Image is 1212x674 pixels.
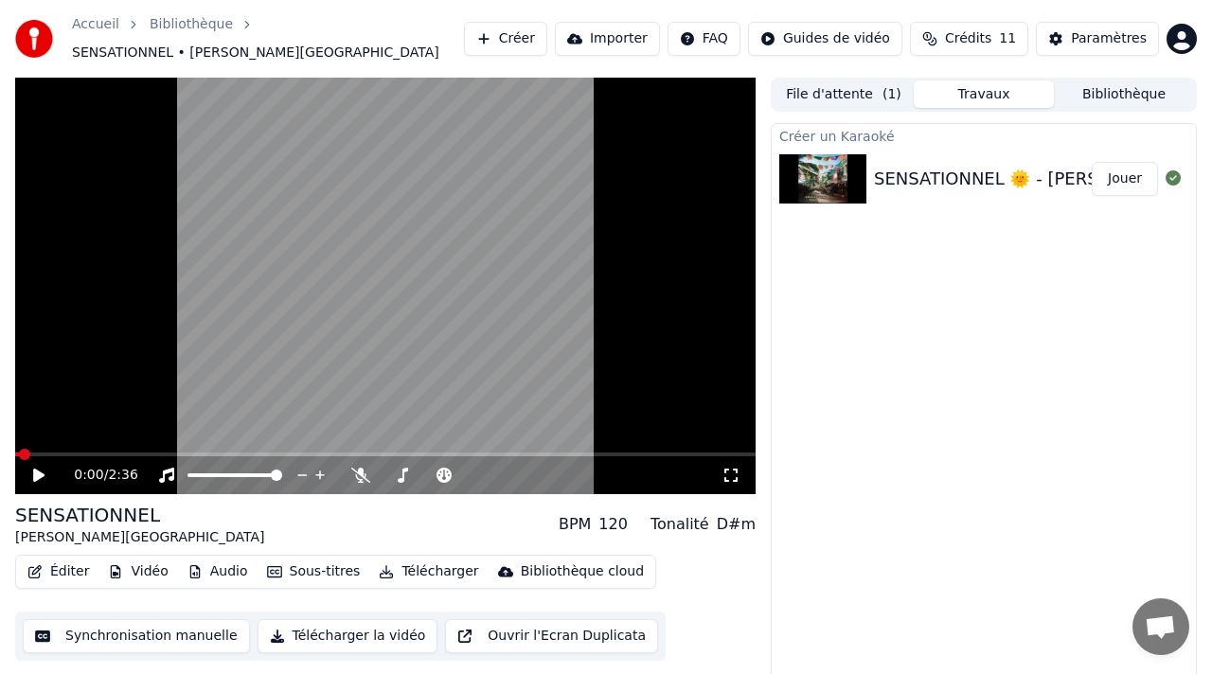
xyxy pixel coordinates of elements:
[258,619,438,653] button: Télécharger la vidéo
[882,85,901,104] span: ( 1 )
[521,562,644,581] div: Bibliothèque cloud
[559,513,591,536] div: BPM
[914,80,1054,108] button: Travaux
[72,15,119,34] a: Accueil
[72,15,464,62] nav: breadcrumb
[100,559,175,585] button: Vidéo
[999,29,1016,48] span: 11
[259,559,368,585] button: Sous-titres
[668,22,740,56] button: FAQ
[555,22,660,56] button: Importer
[772,124,1196,147] div: Créer un Karaoké
[874,166,1189,192] div: SENSATIONNEL 🌞 - [PERSON_NAME]
[774,80,914,108] button: File d'attente
[1092,162,1158,196] button: Jouer
[23,619,250,653] button: Synchronisation manuelle
[910,22,1028,56] button: Crédits11
[1071,29,1147,48] div: Paramètres
[717,513,756,536] div: D#m
[74,466,103,485] span: 0:00
[15,528,264,547] div: [PERSON_NAME][GEOGRAPHIC_DATA]
[598,513,628,536] div: 120
[20,559,97,585] button: Éditer
[445,619,658,653] button: Ouvrir l'Ecran Duplicata
[15,502,264,528] div: SENSATIONNEL
[945,29,991,48] span: Crédits
[72,44,439,62] span: SENSATIONNEL • [PERSON_NAME][GEOGRAPHIC_DATA]
[74,466,119,485] div: /
[15,20,53,58] img: youka
[108,466,137,485] span: 2:36
[1054,80,1194,108] button: Bibliothèque
[1132,598,1189,655] a: Ouvrir le chat
[371,559,486,585] button: Télécharger
[1036,22,1159,56] button: Paramètres
[150,15,233,34] a: Bibliothèque
[180,559,256,585] button: Audio
[748,22,902,56] button: Guides de vidéo
[651,513,709,536] div: Tonalité
[464,22,547,56] button: Créer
